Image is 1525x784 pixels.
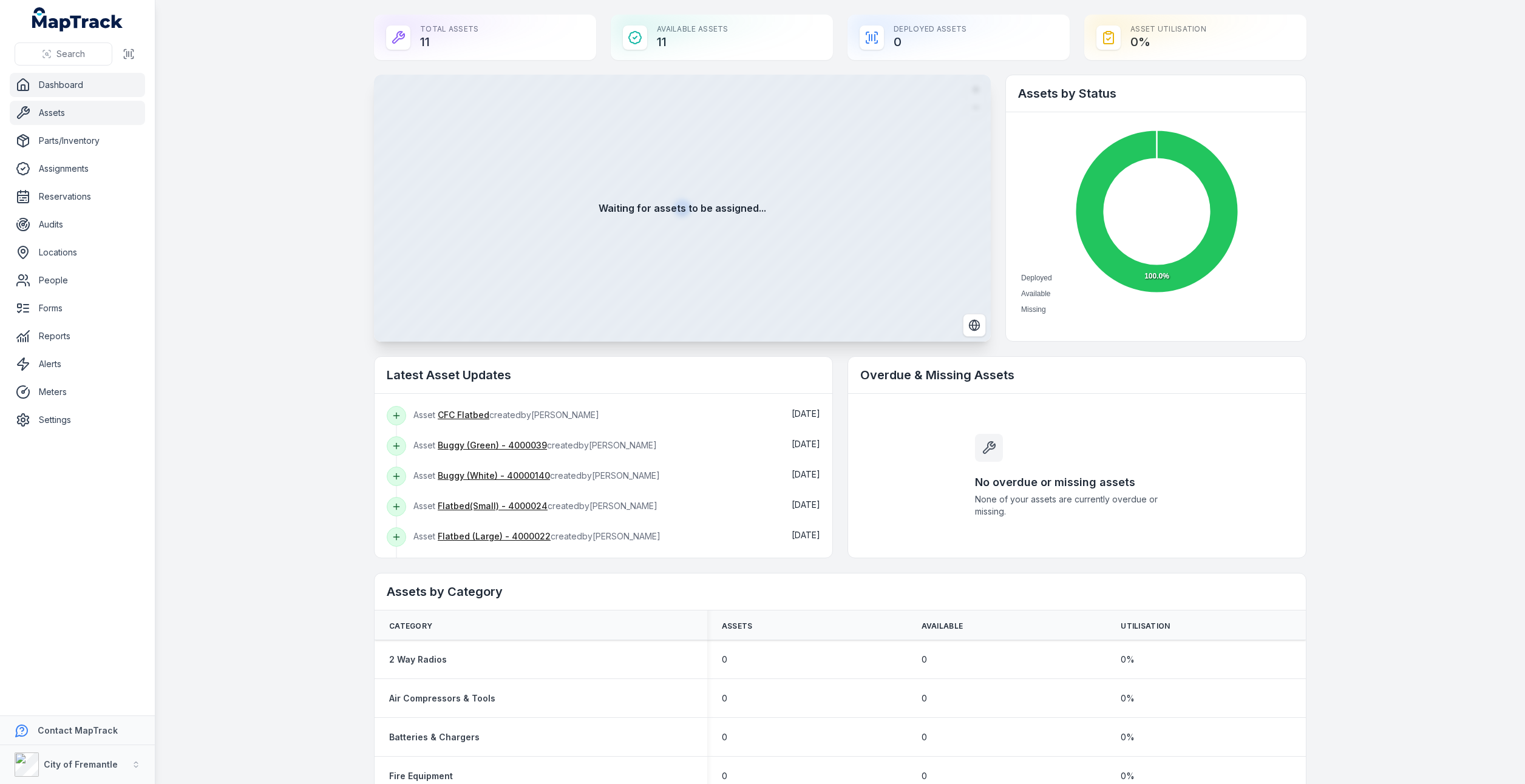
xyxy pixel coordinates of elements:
[922,654,927,666] span: 0
[438,500,548,512] a: Flatbed(Small) - 4000024
[792,408,820,419] time: 08/10/2025, 10:10:25 am
[975,474,1179,491] h3: No overdue or missing assets
[438,409,489,421] a: CFC Flatbed
[32,7,123,32] a: MapTrack
[389,770,453,782] a: Fire Equipment
[792,439,820,449] span: [DATE]
[10,268,145,292] a: People
[722,770,727,782] span: 0
[413,410,599,420] span: Asset created by [PERSON_NAME]
[56,48,85,60] span: Search
[10,408,145,432] a: Settings
[389,692,495,705] a: Air Compressors & Tools
[1121,731,1135,743] span: 0 %
[922,731,927,743] span: 0
[10,324,145,348] a: Reports
[387,583,1294,600] h2: Assets by Category
[860,367,1294,384] h2: Overdue & Missing Assets
[792,439,820,449] time: 23/09/2025, 6:06:57 pm
[413,440,657,450] span: Asset created by [PERSON_NAME]
[387,367,820,384] h2: Latest Asset Updates
[599,201,766,215] strong: Waiting for assets to be assigned...
[10,212,145,237] a: Audits
[10,184,145,209] a: Reservations
[10,73,145,97] a: Dashboard
[10,296,145,320] a: Forms
[1121,770,1135,782] span: 0 %
[792,499,820,510] time: 23/09/2025, 6:06:17 pm
[389,654,447,666] a: 2 Way Radios
[792,499,820,510] span: [DATE]
[44,759,118,769] strong: City of Fremantle
[10,380,145,404] a: Meters
[413,501,657,511] span: Asset created by [PERSON_NAME]
[792,530,820,540] span: [DATE]
[722,731,727,743] span: 0
[1021,289,1050,298] span: Available
[963,314,986,337] button: Switch to Satellite View
[10,240,145,265] a: Locations
[10,129,145,153] a: Parts/Inventory
[792,530,820,540] time: 23/09/2025, 6:05:51 pm
[922,621,963,631] span: Available
[792,469,820,479] span: [DATE]
[1018,85,1294,102] h2: Assets by Status
[389,621,432,631] span: Category
[792,469,820,479] time: 23/09/2025, 6:06:37 pm
[1021,274,1052,282] span: Deployed
[975,493,1179,518] span: None of your assets are currently overdue or missing.
[922,692,927,705] span: 0
[438,530,551,542] a: Flatbed (Large) - 4000022
[389,731,480,743] a: Batteries & Chargers
[722,621,753,631] span: Assets
[10,352,145,376] a: Alerts
[1121,654,1135,666] span: 0 %
[10,101,145,125] a: Assets
[722,654,727,666] span: 0
[438,470,550,482] a: Buggy (White) - 40000140
[38,725,118,735] strong: Contact MapTrack
[722,692,727,705] span: 0
[1121,692,1135,705] span: 0 %
[792,408,820,419] span: [DATE]
[413,531,661,541] span: Asset created by [PERSON_NAME]
[1121,621,1170,631] span: Utilisation
[922,770,927,782] span: 0
[413,470,660,481] span: Asset created by [PERSON_NAME]
[10,157,145,181] a: Assignments
[438,439,547,451] a: Buggy (Green) - 4000039
[1021,305,1046,314] span: Missing
[15,42,112,66] button: Search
